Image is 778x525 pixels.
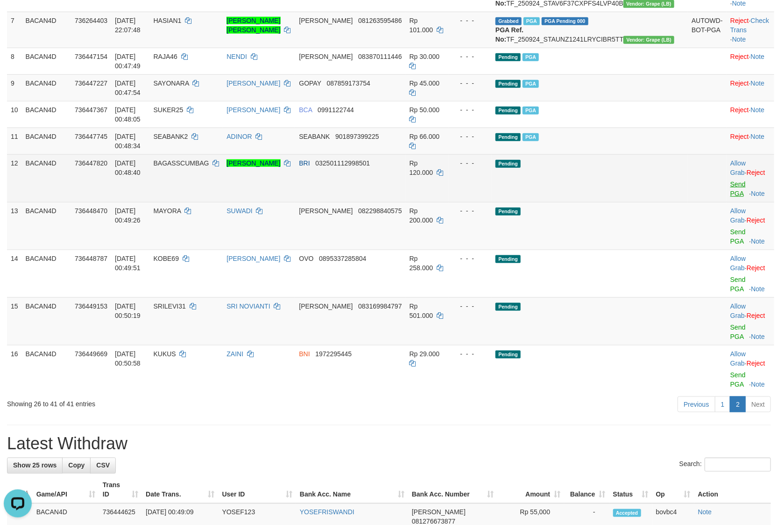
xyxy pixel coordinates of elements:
[75,79,107,87] span: 736447227
[7,250,22,297] td: 14
[523,53,539,61] span: PGA
[115,207,141,224] span: [DATE] 00:49:26
[7,435,771,453] h1: Latest Withdraw
[495,26,523,43] b: PGA Ref. No:
[296,477,408,503] th: Bank Acc. Name: activate to sort column ascending
[318,106,354,114] span: Copy 0991122744 to clipboard
[327,79,370,87] span: Copy 087859173754 to clipboard
[730,350,746,367] a: Allow Grab
[115,350,141,367] span: [DATE] 00:50:58
[115,133,141,150] span: [DATE] 00:48:34
[335,133,379,140] span: Copy 901897399225 to clipboard
[727,48,774,74] td: ·
[410,106,440,114] span: Rp 50.000
[7,477,33,503] th: ID: activate to sort column descending
[226,79,280,87] a: [PERSON_NAME]
[315,350,352,358] span: Copy 1972295445 to clipboard
[751,79,765,87] a: Note
[4,4,32,32] button: Open LiveChat chat widget
[7,128,22,154] td: 11
[730,79,749,87] a: Reject
[727,12,774,48] td: · ·
[7,297,22,345] td: 15
[22,128,71,154] td: BACAN4D
[730,255,746,272] a: Allow Grab
[730,106,749,114] a: Reject
[22,74,71,101] td: BACAN4D
[22,345,71,393] td: BACAN4D
[219,477,296,503] th: User ID: activate to sort column ascending
[751,381,765,388] a: Note
[453,158,488,168] div: - - -
[495,160,521,168] span: Pending
[7,458,63,474] a: Show 25 rows
[75,53,107,60] span: 736447154
[751,106,765,114] a: Note
[7,48,22,74] td: 8
[226,302,270,310] a: SRI NOVIANTI
[154,207,181,215] span: MAYORA
[747,169,765,176] a: Reject
[142,477,218,503] th: Date Trans.: activate to sort column ascending
[75,207,107,215] span: 736448470
[315,159,370,167] span: Copy 032501112998501 to clipboard
[22,297,71,345] td: BACAN4D
[226,17,280,34] a: [PERSON_NAME] [PERSON_NAME]
[730,396,746,412] a: 2
[68,462,85,469] span: Copy
[523,80,539,88] span: PGA
[299,302,353,310] span: [PERSON_NAME]
[730,276,746,293] a: Send PGA
[747,360,765,367] a: Reject
[96,462,110,469] span: CSV
[154,159,209,167] span: BAGASSCUMBAG
[730,17,769,34] a: Check Trans
[727,74,774,101] td: ·
[727,101,774,128] td: ·
[613,509,641,517] span: Accepted
[498,477,564,503] th: Amount: activate to sort column ascending
[679,458,771,472] label: Search:
[7,154,22,202] td: 12
[22,250,71,297] td: BACAN4D
[732,36,746,43] a: Note
[13,462,57,469] span: Show 25 rows
[410,350,440,358] span: Rp 29.000
[154,79,189,87] span: SAYONARA
[730,159,747,176] span: ·
[358,17,402,24] span: Copy 081263595486 to clipboard
[22,48,71,74] td: BACAN4D
[730,133,749,140] a: Reject
[495,133,521,141] span: Pending
[75,255,107,262] span: 736448787
[154,350,176,358] span: KUKUS
[747,264,765,272] a: Reject
[678,396,715,412] a: Previous
[751,333,765,340] a: Note
[492,12,688,48] td: TF_250924_STAUNZ1241LRYCIBR5TT
[410,79,440,87] span: Rp 45.000
[453,132,488,141] div: - - -
[90,458,116,474] a: CSV
[453,302,488,311] div: - - -
[75,106,107,114] span: 736447367
[453,105,488,115] div: - - -
[727,250,774,297] td: ·
[453,52,488,61] div: - - -
[7,396,317,409] div: Showing 26 to 41 of 41 entries
[609,477,652,503] th: Status: activate to sort column ascending
[154,302,186,310] span: SRILEVI31
[495,351,521,359] span: Pending
[226,207,252,215] a: SUWADI
[154,106,184,114] span: SUKER25
[727,297,774,345] td: ·
[730,207,746,224] a: Allow Grab
[495,53,521,61] span: Pending
[453,349,488,359] div: - - -
[730,350,747,367] span: ·
[523,17,540,25] span: Marked by bovbc3
[154,255,179,262] span: KOBE69
[299,159,310,167] span: BRI
[299,53,353,60] span: [PERSON_NAME]
[33,477,99,503] th: Game/API: activate to sort column ascending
